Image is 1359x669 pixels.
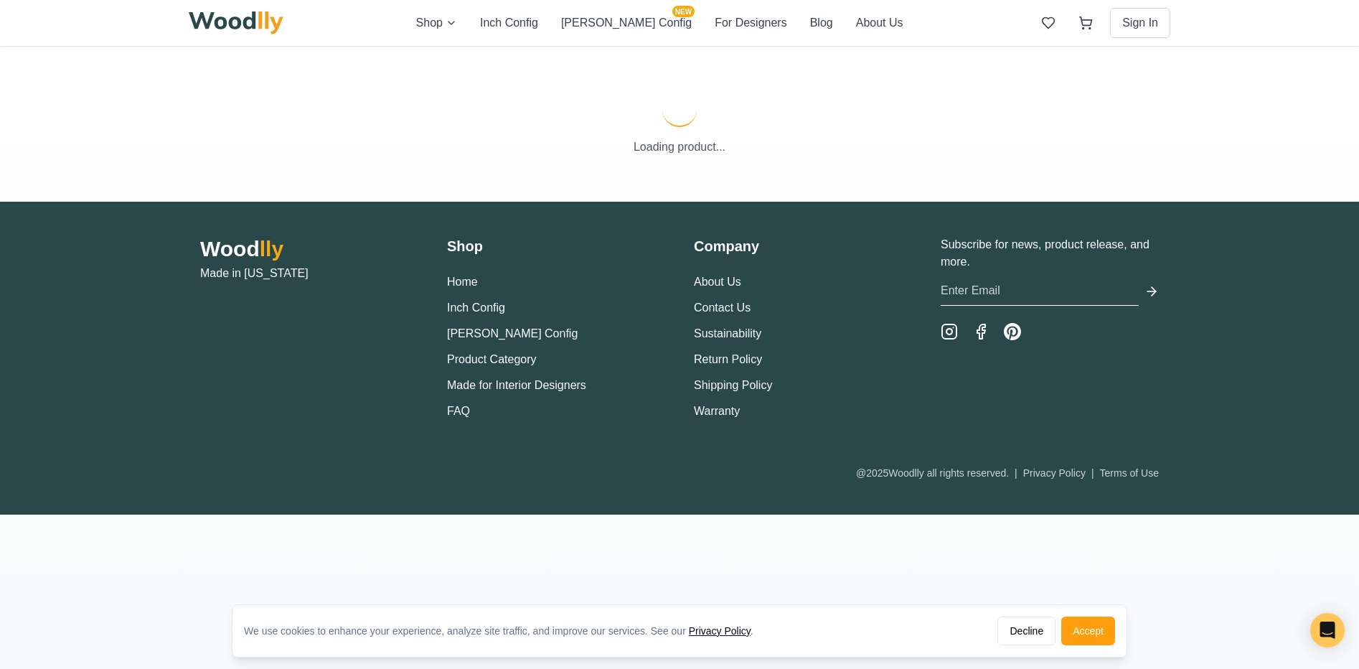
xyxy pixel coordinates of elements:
[447,405,470,417] a: FAQ
[1100,467,1159,479] a: Terms of Use
[941,276,1139,306] input: Enter Email
[941,236,1159,271] p: Subscribe for news, product release, and more.
[997,617,1055,645] button: Decline
[200,265,418,282] p: Made in [US_STATE]
[260,237,283,261] span: lly
[447,276,478,288] a: Home
[447,325,578,342] button: [PERSON_NAME] Config
[694,353,762,365] a: Return Policy
[941,323,958,340] a: Instagram
[189,139,1170,156] p: Loading product...
[244,624,765,638] div: We use cookies to enhance your experience, analyze site traffic, and improve our services. See our .
[416,14,457,32] button: Shop
[689,625,751,637] a: Privacy Policy
[1091,467,1094,479] span: |
[856,14,903,32] button: About Us
[447,353,537,365] a: Product Category
[480,14,538,32] button: Inch Config
[672,6,695,17] span: NEW
[447,236,665,256] h3: Shop
[810,14,833,32] button: Blog
[856,466,1159,480] div: @ 2025 Woodlly all rights reserved.
[1015,467,1017,479] span: |
[715,14,786,32] button: For Designers
[972,323,989,340] a: Facebook
[694,327,761,340] a: Sustainability
[447,299,505,317] button: Inch Config
[1023,467,1086,479] a: Privacy Policy
[694,276,741,288] a: About Us
[1004,323,1021,340] a: Pinterest
[694,236,912,256] h3: Company
[561,14,692,32] button: [PERSON_NAME] ConfigNEW
[200,236,418,262] h2: Wood
[189,11,283,34] img: Woodlly
[694,405,740,417] a: Warranty
[694,379,772,391] a: Shipping Policy
[447,379,586,391] a: Made for Interior Designers
[694,301,751,314] a: Contact Us
[1061,617,1115,645] button: Accept
[1110,8,1170,38] button: Sign In
[1310,613,1345,647] div: Open Intercom Messenger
